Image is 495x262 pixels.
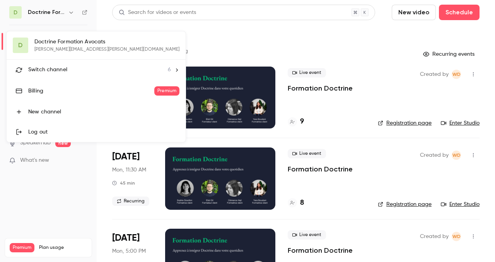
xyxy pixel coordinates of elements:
div: Log out [28,128,179,136]
div: New channel [28,108,179,116]
div: Billing [28,87,154,95]
span: 6 [168,66,171,74]
span: Switch channel [28,66,67,74]
span: Premium [154,86,179,96]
